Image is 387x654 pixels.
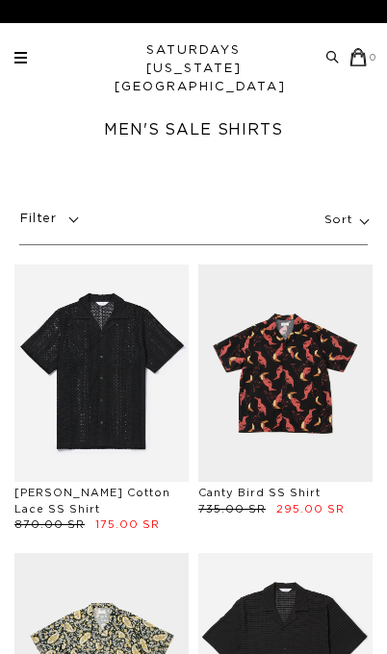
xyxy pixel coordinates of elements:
small: 0 [370,54,377,63]
span: 295.00 SR [276,504,345,515]
span: 870.00 SR [14,519,85,530]
p: Sort [324,198,368,242]
a: Canty Bird SS Shirt [198,488,321,498]
a: 0 [349,48,377,66]
span: 735.00 SR [198,504,266,515]
span: 175.00 SR [95,519,160,530]
a: [PERSON_NAME] Cotton Lace SS Shirt [14,488,170,515]
p: Filter [19,203,87,237]
a: SATURDAYS[US_STATE][GEOGRAPHIC_DATA] [115,41,273,96]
